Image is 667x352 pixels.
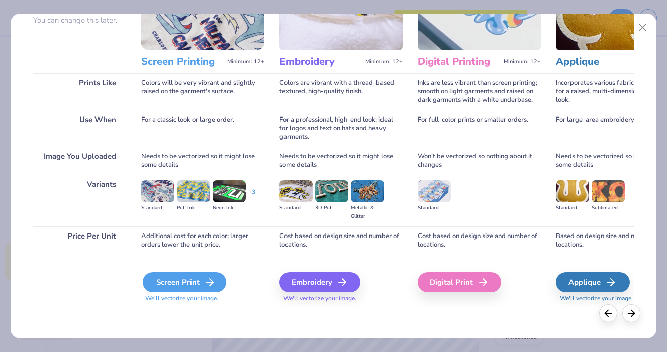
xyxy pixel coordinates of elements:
[279,272,360,292] div: Embroidery
[143,272,226,292] div: Screen Print
[279,147,403,175] div: Needs to be vectorized so it might lose some details
[33,73,126,110] div: Prints Like
[418,73,541,110] div: Inks are less vibrant than screen printing; smooth on light garments and raised on dark garments ...
[279,226,403,255] div: Cost based on design size and number of locations.
[213,204,246,212] div: Neon Ink
[418,180,451,202] img: Standard
[365,58,403,65] span: Minimum: 12+
[279,55,361,68] h3: Embroidery
[141,73,264,110] div: Colors will be very vibrant and slightly raised on the garment's surface.
[227,58,264,65] span: Minimum: 12+
[33,147,126,175] div: Image You Uploaded
[213,180,246,202] img: Neon Ink
[556,204,589,212] div: Standard
[351,204,384,221] div: Metallic & Glitter
[33,16,126,25] p: You can change this later.
[279,110,403,147] div: For a professional, high-end look; ideal for logos and text on hats and heavy garments.
[592,204,625,212] div: Sublimated
[141,180,174,202] img: Standard
[141,110,264,147] div: For a classic look or large order.
[141,204,174,212] div: Standard
[418,226,541,255] div: Cost based on design size and number of locations.
[279,204,313,212] div: Standard
[141,294,264,303] span: We'll vectorize your image.
[315,204,348,212] div: 3D Puff
[592,180,625,202] img: Sublimated
[418,110,541,147] div: For full-color prints or smaller orders.
[315,180,348,202] img: 3D Puff
[279,294,403,303] span: We'll vectorize your image.
[556,55,638,68] h3: Applique
[418,55,500,68] h3: Digital Printing
[418,272,501,292] div: Digital Print
[556,180,589,202] img: Standard
[33,226,126,255] div: Price Per Unit
[141,147,264,175] div: Needs to be vectorized so it might lose some details
[177,180,210,202] img: Puff Ink
[248,188,255,205] div: + 3
[177,204,210,212] div: Puff Ink
[418,147,541,175] div: Won't be vectorized so nothing about it changes
[633,18,652,37] button: Close
[141,226,264,255] div: Additional cost for each color; larger orders lower the unit price.
[418,204,451,212] div: Standard
[33,110,126,147] div: Use When
[504,58,541,65] span: Minimum: 12+
[556,272,630,292] div: Applique
[279,180,313,202] img: Standard
[33,175,126,226] div: Variants
[279,73,403,110] div: Colors are vibrant with a thread-based textured, high-quality finish.
[141,55,223,68] h3: Screen Printing
[351,180,384,202] img: Metallic & Glitter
